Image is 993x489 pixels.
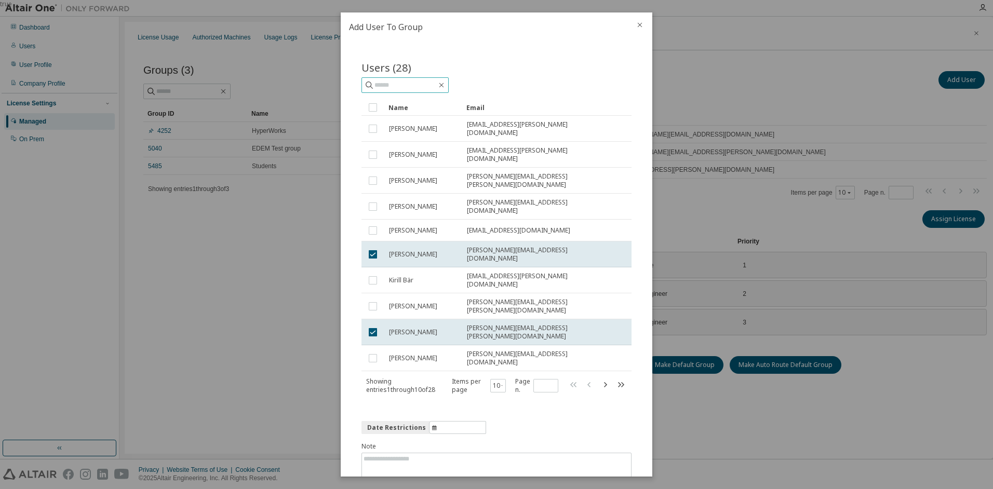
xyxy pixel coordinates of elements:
[389,354,437,362] span: [PERSON_NAME]
[467,324,613,341] span: [PERSON_NAME][EMAIL_ADDRESS][PERSON_NAME][DOMAIN_NAME]
[361,421,486,434] button: information
[361,442,632,451] label: Note
[389,125,437,133] span: [PERSON_NAME]
[388,99,458,116] div: Name
[467,226,570,235] span: [EMAIL_ADDRESS][DOMAIN_NAME]
[367,424,426,432] span: Date Restrictions
[466,99,614,116] div: Email
[389,276,413,284] span: Kirill Bär
[467,146,613,163] span: [EMAIL_ADDRESS][PERSON_NAME][DOMAIN_NAME]
[493,382,504,390] button: 10
[636,21,644,29] button: close
[467,198,613,215] span: [PERSON_NAME][EMAIL_ADDRESS][DOMAIN_NAME]
[467,350,613,366] span: [PERSON_NAME][EMAIL_ADDRESS][DOMAIN_NAME]
[467,120,613,137] span: [EMAIL_ADDRESS][PERSON_NAME][DOMAIN_NAME]
[515,377,558,394] span: Page n.
[389,151,437,159] span: [PERSON_NAME]
[361,60,411,75] span: Users (28)
[467,272,613,289] span: [EMAIL_ADDRESS][PERSON_NAME][DOMAIN_NAME]
[467,298,613,315] span: [PERSON_NAME][EMAIL_ADDRESS][PERSON_NAME][DOMAIN_NAME]
[389,328,437,336] span: [PERSON_NAME]
[389,250,437,259] span: [PERSON_NAME]
[452,377,506,394] span: Items per page
[467,246,613,263] span: [PERSON_NAME][EMAIL_ADDRESS][DOMAIN_NAME]
[341,12,627,42] h2: Add User To Group
[467,172,613,189] span: [PERSON_NAME][EMAIL_ADDRESS][PERSON_NAME][DOMAIN_NAME]
[366,377,435,394] span: Showing entries 1 through 10 of 28
[389,176,437,185] span: [PERSON_NAME]
[389,202,437,211] span: [PERSON_NAME]
[389,302,437,310] span: [PERSON_NAME]
[389,226,437,235] span: [PERSON_NAME]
